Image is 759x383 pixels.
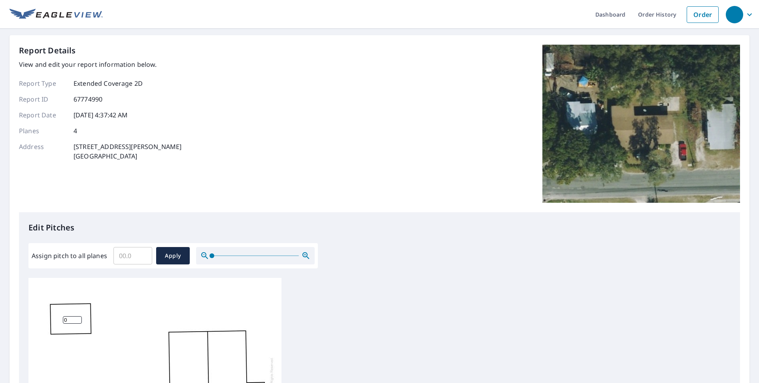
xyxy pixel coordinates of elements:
[74,94,102,104] p: 67774990
[162,251,183,261] span: Apply
[542,45,740,203] img: Top image
[28,222,731,234] p: Edit Pitches
[19,45,76,57] p: Report Details
[156,247,190,264] button: Apply
[19,60,181,69] p: View and edit your report information below.
[9,9,103,21] img: EV Logo
[74,142,181,161] p: [STREET_ADDRESS][PERSON_NAME] [GEOGRAPHIC_DATA]
[19,126,66,136] p: Planes
[32,251,107,260] label: Assign pitch to all planes
[74,126,77,136] p: 4
[74,110,128,120] p: [DATE] 4:37:42 AM
[19,110,66,120] p: Report Date
[687,6,719,23] a: Order
[19,94,66,104] p: Report ID
[74,79,143,88] p: Extended Coverage 2D
[19,142,66,161] p: Address
[113,245,152,267] input: 00.0
[19,79,66,88] p: Report Type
